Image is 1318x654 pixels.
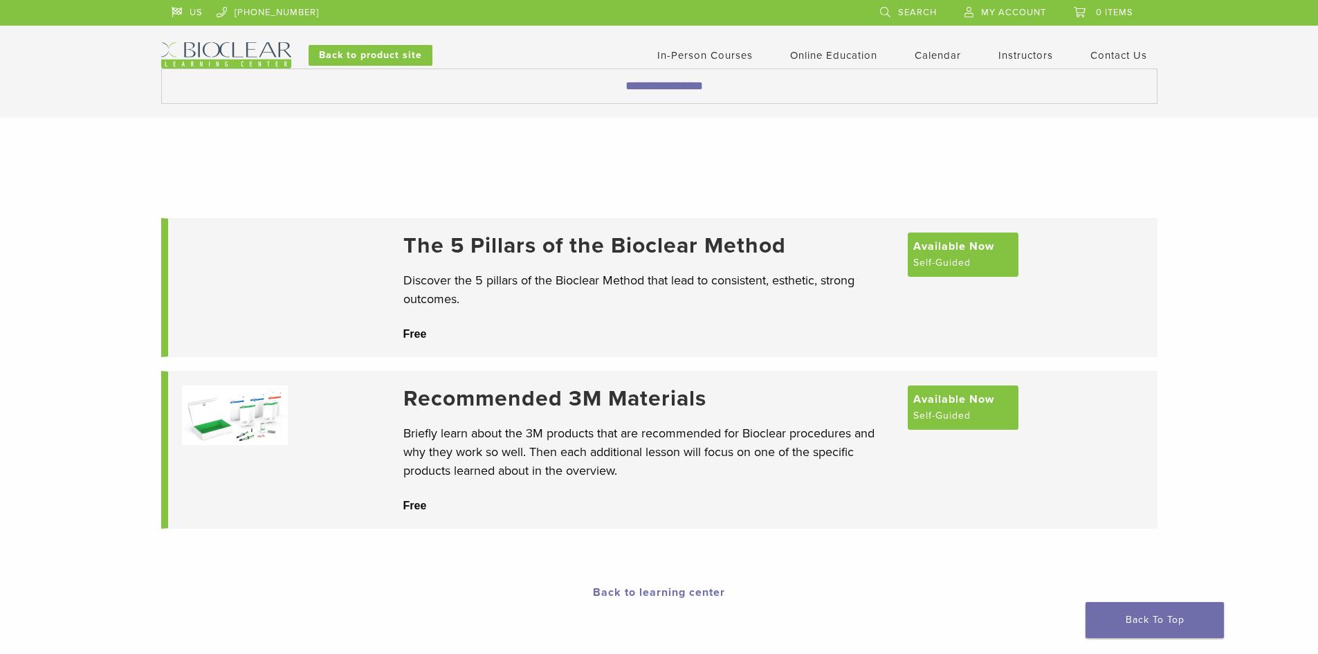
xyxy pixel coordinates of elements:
[403,385,894,412] a: Recommended 3M Materials
[657,49,753,62] a: In-Person Courses
[403,424,894,480] p: Briefly learn about the 3M products that are recommended for Bioclear procedures and why they wor...
[913,408,971,424] span: Self-Guided
[403,271,894,309] p: Discover the 5 pillars of the Bioclear Method that lead to consistent, esthetic, strong outcomes.
[403,233,894,259] a: The 5 Pillars of the Bioclear Method
[1086,602,1224,638] a: Back To Top
[913,238,994,255] span: Available Now
[1090,49,1147,62] a: Contact Us
[915,49,961,62] a: Calendar
[790,49,877,62] a: Online Education
[913,255,971,271] span: Self-Guided
[981,7,1046,18] span: My Account
[1096,7,1133,18] span: 0 items
[403,328,427,340] span: Free
[908,385,1018,430] a: Available Now Self-Guided
[309,45,432,66] a: Back to product site
[161,42,291,69] img: Bioclear
[913,391,994,408] span: Available Now
[403,500,427,511] span: Free
[593,585,725,599] a: Back to learning center
[998,49,1053,62] a: Instructors
[908,233,1018,277] a: Available Now Self-Guided
[898,7,937,18] span: Search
